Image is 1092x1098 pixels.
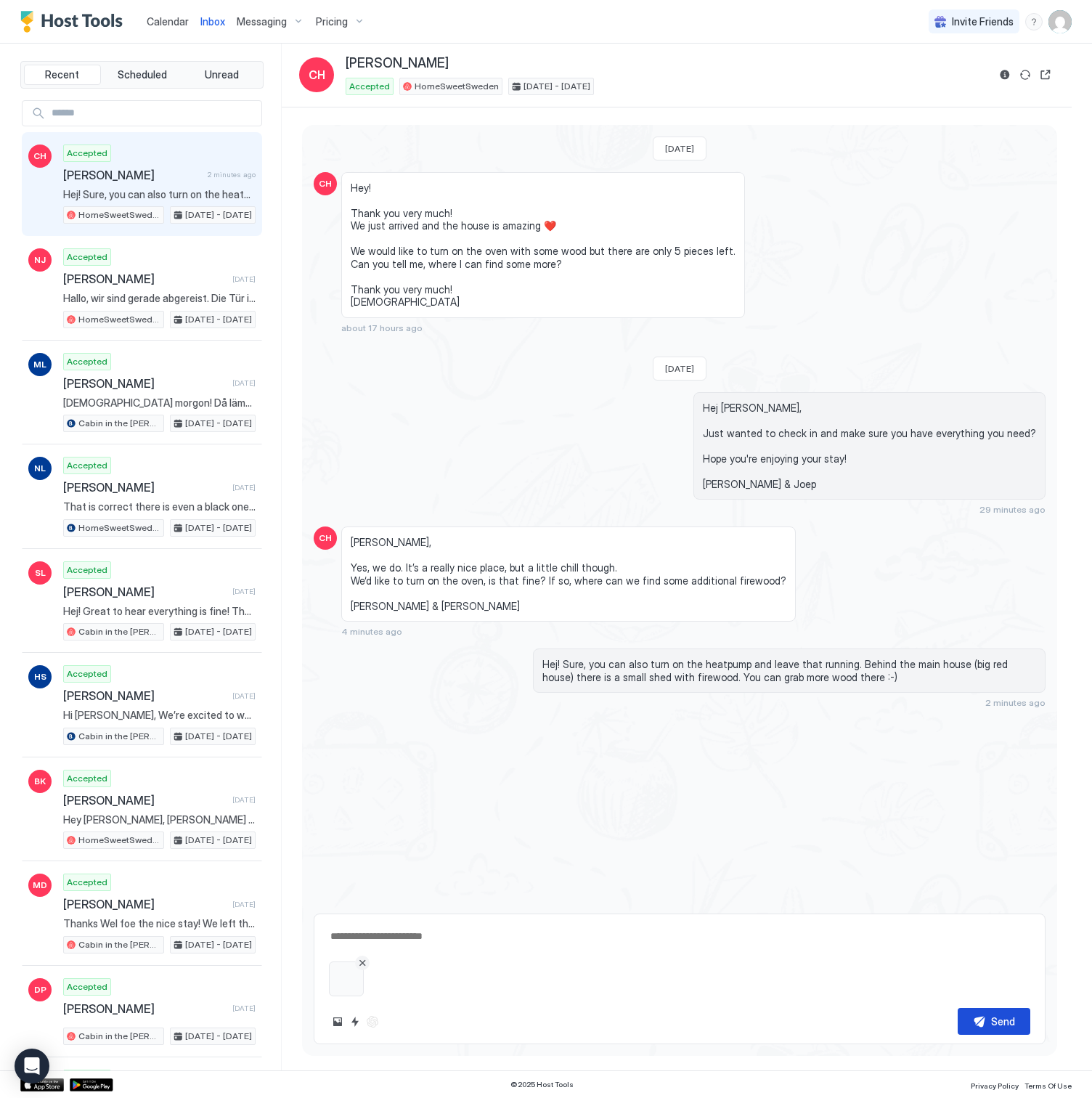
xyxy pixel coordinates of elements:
span: [PERSON_NAME] [63,1001,227,1016]
span: DP [34,983,46,996]
input: Input Field [46,101,261,126]
span: Thanks Wel foe the nice stay! We left the bedding and towels by the front door and left the front... [63,917,256,930]
span: Terms Of Use [1024,1081,1072,1090]
button: Send [958,1008,1030,1035]
button: Sync reservation [1016,66,1034,84]
span: Accepted [67,147,107,160]
span: 4 minutes ago [341,626,402,637]
span: [PERSON_NAME] [63,897,227,911]
span: Cabin in the [PERSON_NAME] [78,417,160,430]
a: App Store [20,1078,64,1091]
span: [DATE] [232,587,256,596]
span: Cabin in the [PERSON_NAME] [78,1030,160,1043]
button: Scheduled [104,65,181,85]
span: [PERSON_NAME] [63,688,227,703]
span: [DATE] [232,1004,256,1013]
span: CH [33,150,46,163]
div: Send [991,1014,1015,1029]
span: [PERSON_NAME] [346,55,449,72]
span: Privacy Policy [971,1081,1019,1090]
span: Accepted [67,667,107,680]
span: Unread [205,68,239,81]
a: Google Play Store [70,1078,113,1091]
span: Accepted [67,355,107,368]
div: View image [329,961,364,996]
span: [DATE] - [DATE] [185,313,252,326]
span: Hej! Great to hear everything is fine! The closest is Yttermalungs Camping in Yttermalung. (‭[PHO... [63,605,256,618]
button: Quick reply [346,1013,364,1030]
span: [DATE] - [DATE] [185,208,252,221]
button: Unread [183,65,260,85]
span: Pricing [316,15,348,28]
span: Accepted [67,980,107,993]
span: Messaging [237,15,287,28]
button: Open reservation [1037,66,1054,84]
span: [PERSON_NAME] [63,480,227,495]
span: Accepted [67,564,107,577]
span: SL [35,566,46,579]
span: Hej! Sure, you can also turn on the heatpump and leave that running. Behind the main house (big r... [63,188,256,201]
a: Privacy Policy [971,1077,1019,1092]
span: [PERSON_NAME] [63,585,227,599]
span: Accepted [67,459,107,472]
span: Accepted [67,876,107,889]
span: [PERSON_NAME] [63,376,227,391]
span: Hallo, wir sind gerade abgereist. Die Tür ist zu, aber nicht abgeschlossen. So wie wir es vorgefu... [63,292,256,305]
span: Cabin in the [PERSON_NAME] [78,625,160,638]
span: [PERSON_NAME], Yes, we do. It’s a really nice place, but a little chill though. We‘d like to turn... [351,536,786,612]
span: HomeSweetSweden [78,834,160,847]
span: Invite Friends [952,15,1014,28]
span: That is correct there is even a black one. You can throw rest in. But make sure you have the one ... [63,500,256,513]
span: [DATE] [232,691,256,701]
span: MD [33,879,47,892]
span: 2 minutes ago [208,170,256,179]
span: ML [33,358,46,371]
span: HomeSweetSweden [78,313,160,326]
span: CH [319,177,332,190]
div: Host Tools Logo [20,11,129,33]
button: Remove image [355,956,370,970]
div: menu [1025,13,1043,30]
span: CH [319,532,332,545]
button: Reservation information [996,66,1014,84]
span: © 2025 Host Tools [510,1080,574,1089]
span: Accepted [67,772,107,785]
span: [DATE] [232,274,256,284]
button: Recent [24,65,101,85]
span: [DATE] - [DATE] [185,938,252,951]
span: [DEMOGRAPHIC_DATA] morgon! Då lämnar vi [PERSON_NAME] stuga. Önskar er en fin sensommar Mvh [PERS... [63,396,256,410]
span: Calendar [147,15,189,28]
span: Hey [PERSON_NAME], [PERSON_NAME] nog fijne vakantie. Recensie heb ik geschreven en het is een fij... [63,813,256,826]
span: [DATE] [665,363,694,374]
span: NL [34,462,46,475]
span: CH [309,66,325,84]
span: [DATE] [232,483,256,492]
span: HS [34,670,46,683]
span: [DATE] - [DATE] [185,1030,252,1043]
span: 2 minutes ago [985,697,1046,708]
span: Recent [45,68,79,81]
span: Inbox [200,15,225,28]
span: [PERSON_NAME] [63,168,202,182]
span: [DATE] - [DATE] [185,417,252,430]
span: HomeSweetSweden [78,521,160,534]
div: Open Intercom Messenger [15,1049,49,1083]
a: Terms Of Use [1024,1077,1072,1092]
span: Cabin in the [PERSON_NAME] [78,730,160,743]
a: Inbox [200,14,225,29]
span: [DATE] - [DATE] [185,730,252,743]
span: Hej [PERSON_NAME], Just wanted to check in and make sure you have everything you need? Hope you'r... [703,402,1036,491]
span: Hi [PERSON_NAME], We’re excited to welcome you soon! To make your arrival as smooth as possible, ... [63,709,256,722]
span: Hej! Sure, you can also turn on the heatpump and leave that running. Behind the main house (big r... [542,658,1036,683]
span: [DATE] [232,795,256,805]
span: Cabin in the [PERSON_NAME] [78,938,160,951]
span: Scheduled [118,68,167,81]
span: [DATE] - [DATE] [185,834,252,847]
span: Accepted [349,80,390,93]
span: HomeSweetSweden [415,80,499,93]
span: [DATE] [232,378,256,388]
span: [PERSON_NAME] [63,793,227,808]
span: Hey! Thank you very much! We just arrived and the house is amazing ❤️ We would like to turn on th... [351,182,736,309]
span: HomeSweetSweden [78,208,160,221]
